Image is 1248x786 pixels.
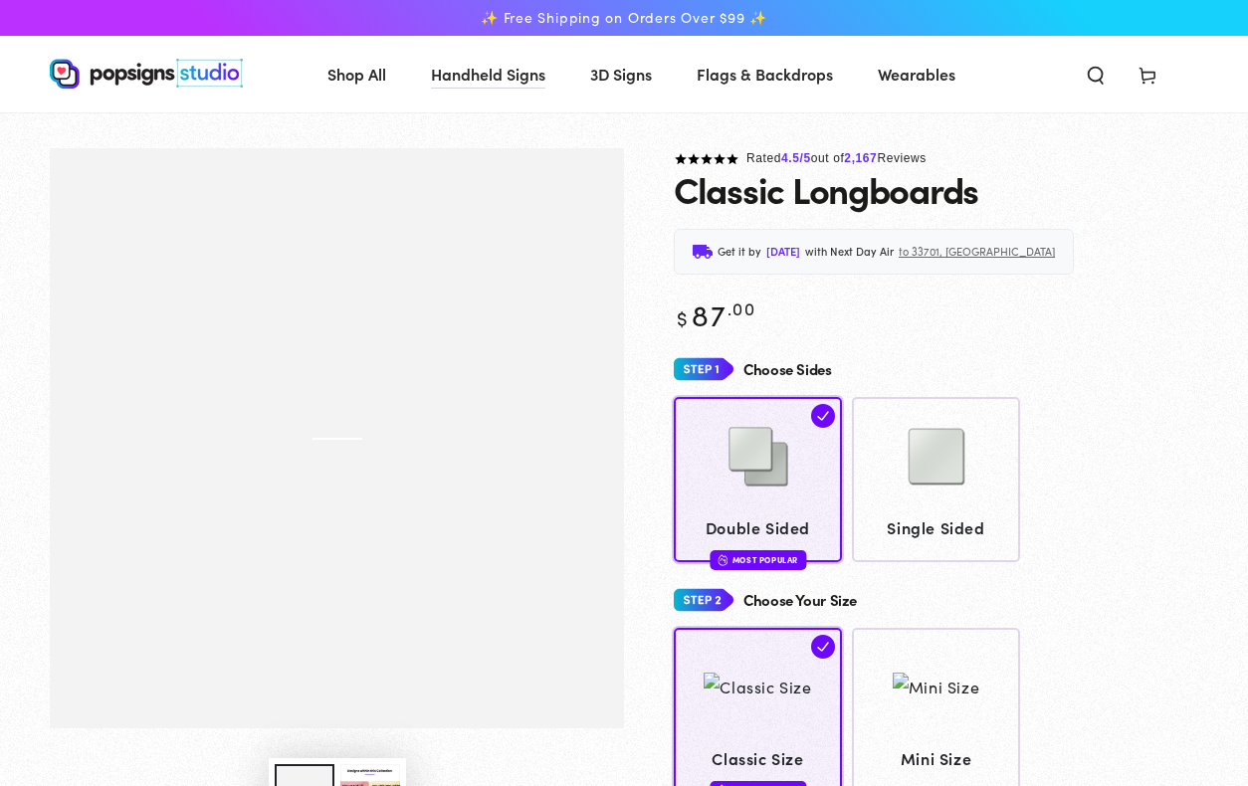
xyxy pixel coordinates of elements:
span: 3D Signs [590,60,652,89]
a: Shop All [312,48,401,100]
bdi: 87 [674,294,755,334]
span: Rated out of Reviews [746,151,927,165]
span: ✨ Free Shipping on Orders Over $99 ✨ [481,9,767,27]
a: Double Sided Double Sided Most Popular [674,397,842,561]
span: Single Sided [862,513,1011,542]
span: Handheld Signs [431,60,545,89]
span: Wearables [878,60,955,89]
span: with Next Day Air [805,242,894,262]
sup: .00 [728,295,755,320]
span: Double Sided [684,513,833,542]
summary: Search our site [1070,52,1122,96]
img: Popsigns Studio [50,59,243,89]
h1: Classic Longboards [674,169,978,209]
span: Mini Size [862,744,1011,773]
span: [DATE] [766,242,800,262]
a: Flags & Backdrops [682,48,848,100]
span: /5 [800,151,811,165]
h4: Choose Sides [743,361,832,378]
h4: Choose Your Size [743,592,857,609]
img: fire.svg [718,553,728,567]
img: Step 2 [674,582,733,619]
a: Handheld Signs [416,48,560,100]
img: Step 1 [674,351,733,388]
img: Double Sided [709,407,808,506]
span: $ [677,303,689,331]
span: Flags & Backdrops [697,60,833,89]
span: to 33701, [GEOGRAPHIC_DATA] [899,242,1055,262]
a: 3D Signs [575,48,667,100]
span: 2,167 [844,151,877,165]
span: Shop All [327,60,386,89]
img: Single Sided [887,407,986,506]
span: 4.5 [781,151,799,165]
img: check.svg [811,404,835,428]
span: Get it by [718,242,761,262]
img: check.svg [811,635,835,659]
img: Mini Size [893,673,979,701]
div: Most Popular [710,550,806,569]
img: Classic Size [704,673,811,701]
span: Classic Size [684,744,833,773]
a: Single Sided Single Sided [852,397,1020,561]
a: Wearables [863,48,970,100]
